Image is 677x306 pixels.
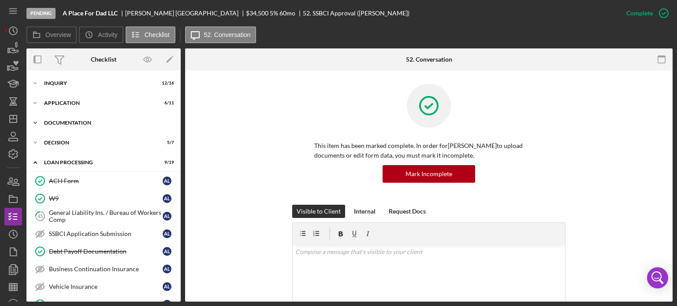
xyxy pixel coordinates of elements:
label: 52. Conversation [204,31,251,38]
a: 45General Liability Ins. / Bureau of Workers CompAL [31,207,176,225]
div: Loan Processing [44,160,152,165]
div: Visible to Client [297,205,341,218]
div: A L [163,282,171,291]
a: Vehicle InsuranceAL [31,278,176,295]
div: 52. Conversation [406,56,452,63]
div: SSBCI Application Submission [49,230,163,237]
b: A Place For Dad LLC [63,10,118,17]
a: ACH FormAL [31,172,176,190]
div: 5 % [270,10,278,17]
button: Internal [350,205,380,218]
div: 12 / 16 [158,81,174,86]
p: This item has been marked complete. In order for [PERSON_NAME] to upload documents or edit form d... [314,141,543,161]
div: Documentation [44,120,170,125]
div: 9 / 19 [158,160,174,165]
div: Debt Payoff Documentation [49,248,163,255]
a: Debt Payoff DocumentationAL [31,243,176,260]
div: ACH Form [49,177,163,184]
div: 52. SSBCI Approval ([PERSON_NAME]) [303,10,409,17]
div: [PERSON_NAME] [GEOGRAPHIC_DATA] [125,10,246,17]
div: 5 / 7 [158,140,174,145]
div: Application [44,100,152,106]
label: Checklist [145,31,170,38]
div: Decision [44,140,152,145]
button: Overview [26,26,77,43]
div: Internal [354,205,376,218]
div: Vehicle Insurance [49,283,163,290]
div: Checklist [91,56,116,63]
label: Overview [45,31,71,38]
button: 52. Conversation [185,26,257,43]
div: Open Intercom Messenger [647,267,668,288]
tspan: 45 [37,213,43,219]
button: Request Docs [384,205,430,218]
div: A L [163,265,171,273]
div: Inquiry [44,81,152,86]
div: Complete [626,4,653,22]
button: Mark Incomplete [383,165,475,183]
a: Business Continuation InsuranceAL [31,260,176,278]
button: Complete [617,4,673,22]
div: Request Docs [389,205,426,218]
div: General Liability Ins. / Bureau of Workers Comp [49,209,163,223]
div: Mark Incomplete [405,165,452,183]
button: Checklist [126,26,175,43]
button: Activity [79,26,123,43]
div: $34,500 [246,10,268,17]
div: A L [163,212,171,221]
div: 6 / 11 [158,100,174,106]
div: A L [163,194,171,203]
div: W9 [49,195,163,202]
div: Pending [26,8,56,19]
a: W9AL [31,190,176,207]
div: 60 mo [279,10,295,17]
div: A L [163,247,171,256]
div: A L [163,177,171,185]
label: Activity [98,31,117,38]
button: Visible to Client [292,205,345,218]
div: Business Continuation Insurance [49,265,163,273]
a: SSBCI Application SubmissionAL [31,225,176,243]
div: A L [163,229,171,238]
